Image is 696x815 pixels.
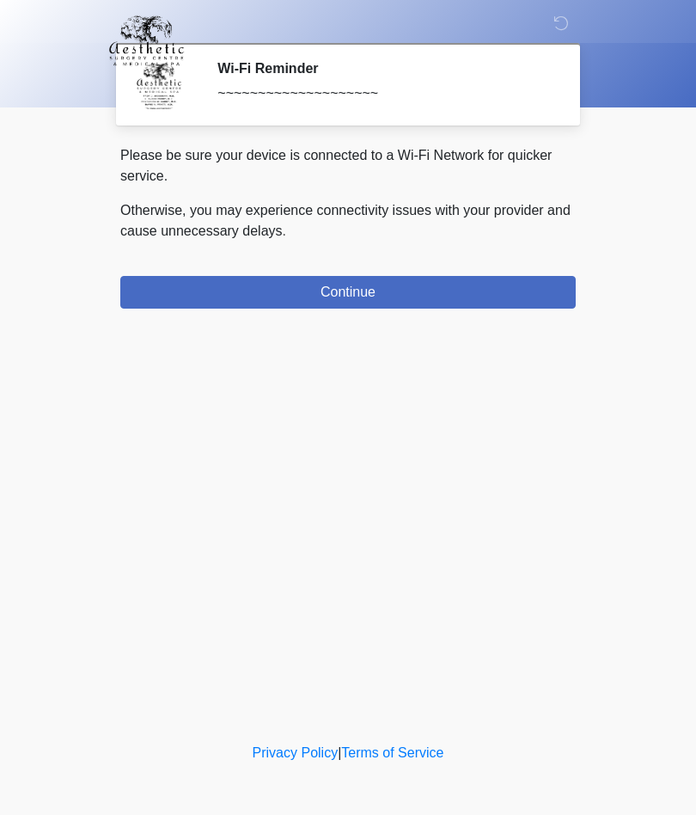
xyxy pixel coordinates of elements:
[133,60,185,112] img: Agent Avatar
[120,200,576,242] p: Otherwise, you may experience connectivity issues with your provider and cause unnecessary delays
[283,224,286,238] span: .
[341,745,443,760] a: Terms of Service
[103,13,190,68] img: Aesthetic Surgery Centre, PLLC Logo
[253,745,339,760] a: Privacy Policy
[338,745,341,760] a: |
[120,276,576,309] button: Continue
[120,145,576,187] p: Please be sure your device is connected to a Wi-Fi Network for quicker service.
[217,83,550,104] div: ~~~~~~~~~~~~~~~~~~~~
